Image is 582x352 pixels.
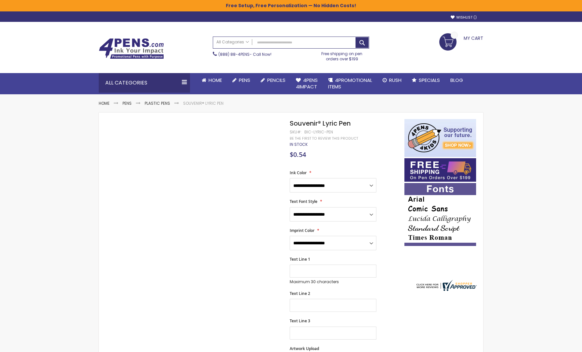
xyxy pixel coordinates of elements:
span: 4PROMOTIONAL ITEMS [328,77,372,90]
img: 4Pens Custom Pens and Promotional Products [99,38,164,59]
a: Pencils [255,73,291,87]
div: Availability [290,142,308,147]
span: In stock [290,142,308,147]
a: Pens [227,73,255,87]
span: Ink Color [290,170,307,176]
a: Blog [445,73,468,87]
span: Souvenir® Lyric Pen [290,119,351,128]
a: 4pens.com certificate URL [415,287,477,292]
span: Imprint Color [290,228,314,233]
span: All Categories [216,39,249,45]
a: 4Pens4impact [291,73,323,94]
img: 4pens.com widget logo [415,280,477,291]
a: (888) 88-4PENS [218,52,250,57]
span: Blog [450,77,463,84]
a: All Categories [213,37,252,48]
strong: SKU [290,129,302,135]
span: $0.54 [290,150,306,159]
div: Bic-Lyric-Pen [304,130,333,135]
a: Plastic Pens [145,100,170,106]
span: Text Font Style [290,199,317,204]
img: 4pens 4 kids [404,119,476,157]
span: Pens [239,77,250,84]
span: Home [209,77,222,84]
a: Specials [407,73,445,87]
span: Artwork Upload [290,346,319,351]
img: Free shipping on orders over $199 [404,158,476,182]
a: Be the first to review this product [290,136,358,141]
a: 4PROMOTIONALITEMS [323,73,377,94]
span: Rush [389,77,401,84]
p: Maximum 30 characters [290,279,376,284]
span: Text Line 2 [290,291,310,296]
li: Souvenir® Lyric Pen [183,101,224,106]
a: Home [99,100,109,106]
a: Wishlist [451,15,477,20]
div: Free shipping on pen orders over $199 [315,49,370,62]
span: Text Line 1 [290,256,310,262]
span: - Call Now! [218,52,271,57]
img: font-personalization-examples [404,183,476,246]
span: 4Pens 4impact [296,77,318,90]
span: Pencils [267,77,285,84]
a: Home [196,73,227,87]
span: Specials [419,77,440,84]
div: All Categories [99,73,190,93]
a: Pens [123,100,132,106]
a: Rush [377,73,407,87]
span: Text Line 3 [290,318,310,324]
